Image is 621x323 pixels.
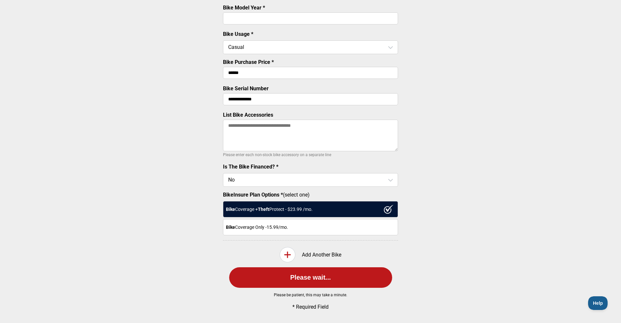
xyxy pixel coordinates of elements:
[223,192,283,198] strong: BikeInsure Plan Options *
[223,151,398,159] p: Please enter each non-stock bike accessory on a separate line
[223,5,265,11] label: Bike Model Year *
[223,31,253,37] label: Bike Usage *
[223,219,398,235] div: Coverage Only - 15.99 /mo.
[234,304,387,310] p: * Required Field
[226,225,235,230] strong: Bike
[223,85,269,92] label: Bike Serial Number
[223,112,273,118] label: List Bike Accessories
[223,59,274,65] label: Bike Purchase Price *
[223,247,398,262] div: Add Another Bike
[223,201,398,217] div: Coverage + Protect - $ 23.99 /mo.
[229,267,392,288] button: Please wait...
[226,207,235,212] strong: Bike
[258,207,269,212] strong: Theft
[223,164,278,170] label: Is The Bike Financed? *
[223,192,398,198] label: (select one)
[588,296,608,310] iframe: Toggle Customer Support
[213,293,408,297] p: Please be patient, this may take a minute.
[384,205,393,214] img: ux1sgP1Haf775SAghJI38DyDlYP+32lKFAAAAAElFTkSuQmCC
